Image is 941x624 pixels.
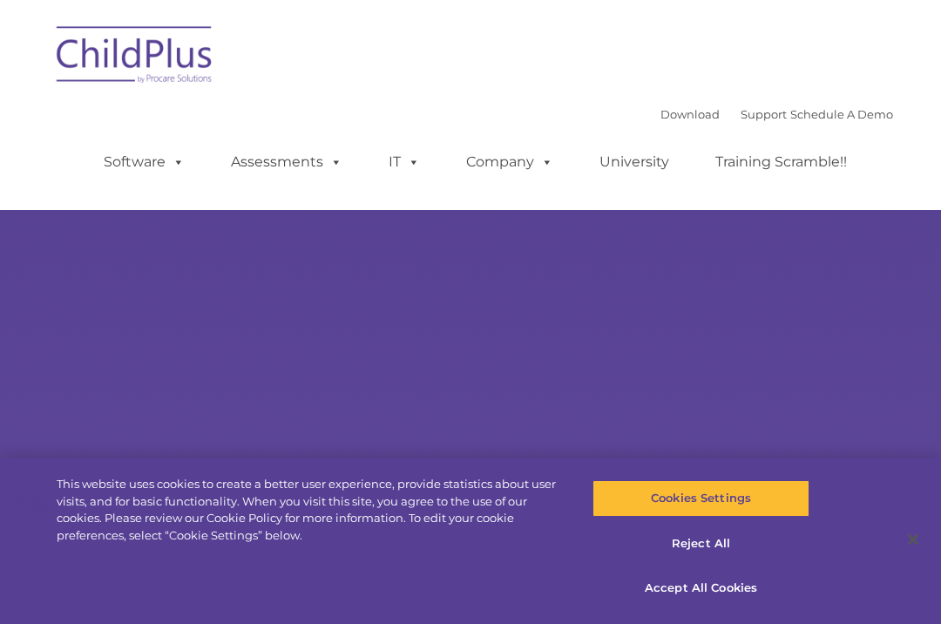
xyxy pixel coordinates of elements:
[698,145,864,180] a: Training Scramble!!
[213,145,360,180] a: Assessments
[449,145,571,180] a: Company
[790,107,893,121] a: Schedule A Demo
[592,526,809,562] button: Reject All
[660,107,720,121] a: Download
[86,145,202,180] a: Software
[48,14,222,101] img: ChildPlus by Procare Solutions
[592,480,809,517] button: Cookies Settings
[741,107,787,121] a: Support
[582,145,687,180] a: University
[57,476,565,544] div: This website uses cookies to create a better user experience, provide statistics about user visit...
[660,107,893,121] font: |
[894,520,932,559] button: Close
[371,145,437,180] a: IT
[592,570,809,607] button: Accept All Cookies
